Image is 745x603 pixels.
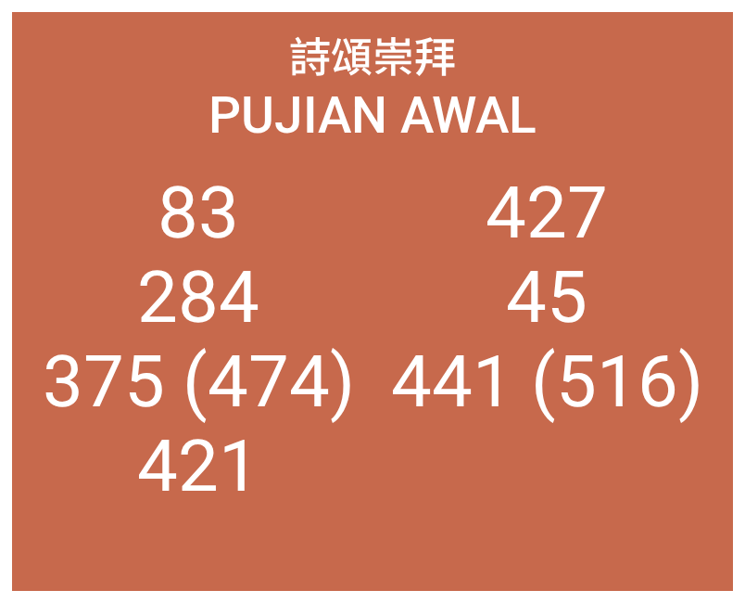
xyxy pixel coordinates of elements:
span: 詩頌崇拜 [289,24,456,84]
span: Pujian Awal [208,85,537,145]
li: 45 [506,255,587,340]
li: 284 [137,255,259,340]
li: 441 (516) [391,340,703,424]
li: 427 [486,171,608,255]
li: 375 (474) [43,340,355,424]
li: 421 [137,424,259,508]
li: 83 [158,171,239,255]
